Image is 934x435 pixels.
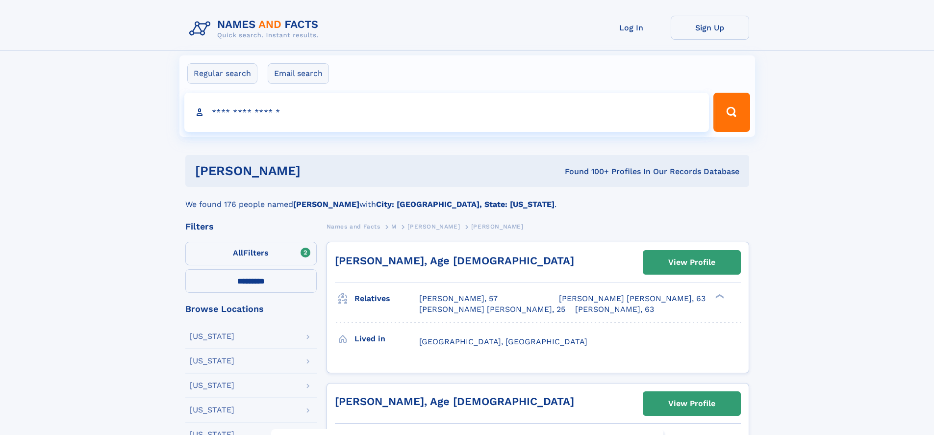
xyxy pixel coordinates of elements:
span: [GEOGRAPHIC_DATA], [GEOGRAPHIC_DATA] [419,337,587,346]
a: [PERSON_NAME] [407,220,460,232]
a: [PERSON_NAME], 57 [419,293,498,304]
div: [US_STATE] [190,357,234,365]
span: M [391,223,397,230]
a: [PERSON_NAME], 63 [575,304,654,315]
img: Logo Names and Facts [185,16,327,42]
label: Filters [185,242,317,265]
b: [PERSON_NAME] [293,200,359,209]
b: City: [GEOGRAPHIC_DATA], State: [US_STATE] [376,200,555,209]
span: [PERSON_NAME] [471,223,524,230]
a: Sign Up [671,16,749,40]
div: View Profile [668,392,715,415]
a: [PERSON_NAME], Age [DEMOGRAPHIC_DATA] [335,395,574,408]
button: Search Button [713,93,750,132]
div: [US_STATE] [190,406,234,414]
div: [US_STATE] [190,382,234,389]
a: M [391,220,397,232]
h3: Relatives [354,290,419,307]
a: [PERSON_NAME] [PERSON_NAME], 63 [559,293,706,304]
label: Email search [268,63,329,84]
h3: Lived in [354,331,419,347]
div: ❯ [713,293,725,300]
label: Regular search [187,63,257,84]
h1: [PERSON_NAME] [195,165,433,177]
span: [PERSON_NAME] [407,223,460,230]
div: Browse Locations [185,305,317,313]
a: [PERSON_NAME], Age [DEMOGRAPHIC_DATA] [335,255,574,267]
input: search input [184,93,709,132]
a: Names and Facts [327,220,380,232]
div: We found 176 people named with . [185,187,749,210]
a: View Profile [643,251,740,274]
div: [US_STATE] [190,333,234,340]
div: Filters [185,222,317,231]
a: Log In [592,16,671,40]
div: Found 100+ Profiles In Our Records Database [432,166,739,177]
a: View Profile [643,392,740,415]
div: View Profile [668,251,715,274]
a: [PERSON_NAME] [PERSON_NAME], 25 [419,304,565,315]
span: All [233,248,243,257]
